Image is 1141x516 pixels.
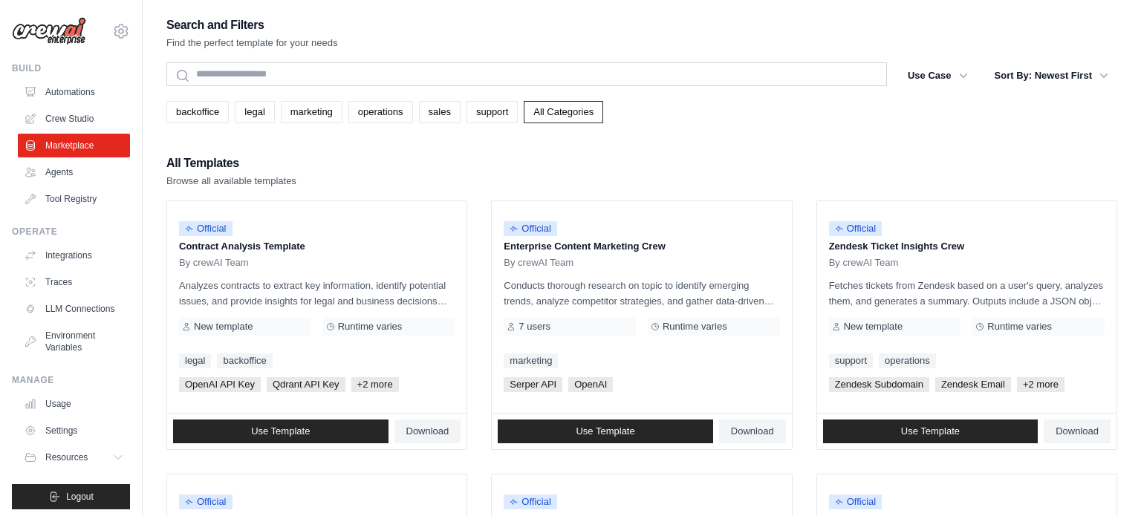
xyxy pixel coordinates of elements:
[18,134,130,157] a: Marketplace
[194,321,253,333] span: New template
[12,484,130,509] button: Logout
[179,257,249,269] span: By crewAI Team
[348,101,413,123] a: operations
[504,494,557,509] span: Official
[987,321,1052,333] span: Runtime varies
[251,425,310,437] span: Use Template
[901,425,960,437] span: Use Template
[1056,425,1099,437] span: Download
[844,321,903,333] span: New template
[879,353,936,368] a: operations
[12,374,130,386] div: Manage
[719,419,786,443] a: Download
[829,257,899,269] span: By crewAI Team
[281,101,342,123] a: marketing
[179,278,455,309] p: Analyzes contracts to extract key information, identify potential issues, and provide insights fo...
[419,101,461,123] a: sales
[504,221,557,236] span: Official
[504,278,779,309] p: Conducts thorough research on topic to identify emerging trends, analyze competitor strategies, a...
[829,494,882,509] span: Official
[351,377,399,392] span: +2 more
[267,377,345,392] span: Qdrant API Key
[829,239,1105,254] p: Zendesk Ticket Insights Crew
[899,62,977,89] button: Use Case
[18,324,130,359] a: Environment Variables
[179,239,455,254] p: Contract Analysis Template
[66,491,94,503] span: Logout
[1017,377,1064,392] span: +2 more
[18,80,130,104] a: Automations
[166,15,338,36] h2: Search and Filters
[504,353,558,368] a: marketing
[504,377,562,392] span: Serper API
[568,377,613,392] span: OpenAI
[519,321,550,333] span: 7 users
[663,321,727,333] span: Runtime varies
[179,353,211,368] a: legal
[1044,419,1111,443] a: Download
[166,174,296,189] p: Browse all available templates
[406,425,449,437] span: Download
[12,226,130,238] div: Operate
[179,377,261,392] span: OpenAI API Key
[12,17,86,45] img: Logo
[524,101,603,123] a: All Categories
[498,419,713,443] a: Use Template
[504,239,779,254] p: Enterprise Content Marketing Crew
[166,153,296,174] h2: All Templates
[173,419,389,443] a: Use Template
[829,353,873,368] a: support
[18,392,130,416] a: Usage
[18,270,130,294] a: Traces
[986,62,1117,89] button: Sort By: Newest First
[166,101,229,123] a: backoffice
[18,244,130,267] a: Integrations
[18,187,130,211] a: Tool Registry
[18,160,130,184] a: Agents
[18,419,130,442] a: Settings
[467,101,518,123] a: support
[179,221,233,236] span: Official
[166,36,338,50] p: Find the perfect template for your needs
[18,107,130,131] a: Crew Studio
[12,62,130,74] div: Build
[935,377,1011,392] span: Zendesk Email
[829,278,1105,309] p: Fetches tickets from Zendesk based on a user's query, analyzes them, and generates a summary. Out...
[576,425,634,437] span: Use Template
[179,494,233,509] span: Official
[235,101,274,123] a: legal
[45,451,88,463] span: Resources
[731,425,774,437] span: Download
[338,321,403,333] span: Runtime varies
[504,257,573,269] span: By crewAI Team
[823,419,1038,443] a: Use Template
[394,419,461,443] a: Download
[829,377,929,392] span: Zendesk Subdomain
[217,353,272,368] a: backoffice
[18,445,130,469] button: Resources
[829,221,882,236] span: Official
[18,297,130,321] a: LLM Connections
